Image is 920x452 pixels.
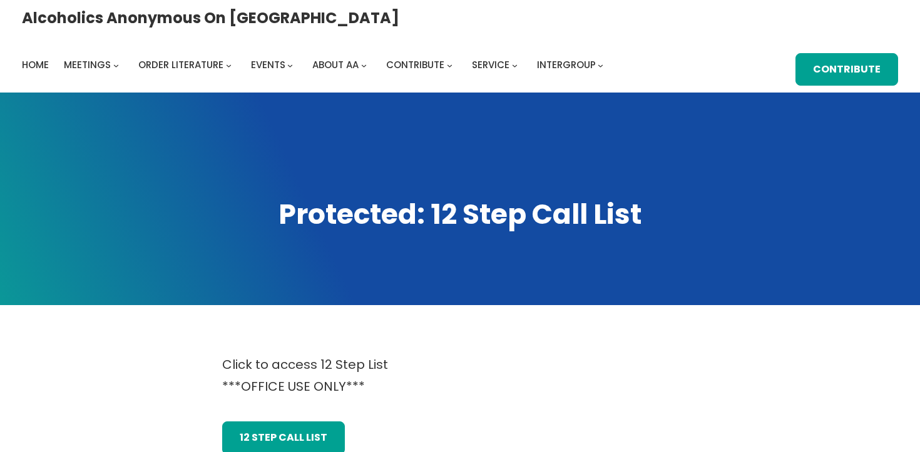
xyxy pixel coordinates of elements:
[22,56,49,74] a: Home
[512,62,518,68] button: Service submenu
[537,56,596,74] a: Intergroup
[22,56,608,74] nav: Intergroup
[113,62,119,68] button: Meetings submenu
[472,56,509,74] a: Service
[64,58,111,71] span: Meetings
[386,58,444,71] span: Contribute
[795,53,898,86] a: Contribute
[312,56,359,74] a: About AA
[226,62,232,68] button: Order Literature submenu
[472,58,509,71] span: Service
[251,58,285,71] span: Events
[312,58,359,71] span: About AA
[22,4,399,31] a: Alcoholics Anonymous on [GEOGRAPHIC_DATA]
[361,62,367,68] button: About AA submenu
[64,56,111,74] a: Meetings
[22,196,898,233] h1: Protected: 12 Step Call List
[598,62,603,68] button: Intergroup submenu
[251,56,285,74] a: Events
[386,56,444,74] a: Contribute
[22,58,49,71] span: Home
[287,62,293,68] button: Events submenu
[222,354,698,398] p: Click to access 12 Step List ***OFFICE USE ONLY***
[537,58,596,71] span: Intergroup
[447,62,452,68] button: Contribute submenu
[138,58,223,71] span: Order Literature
